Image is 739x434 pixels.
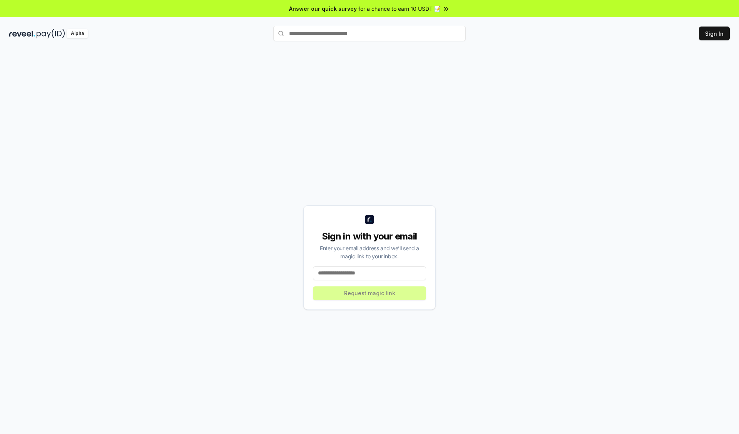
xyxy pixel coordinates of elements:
div: Sign in with your email [313,230,426,243]
img: logo_small [365,215,374,224]
img: reveel_dark [9,29,35,38]
img: pay_id [37,29,65,38]
div: Enter your email address and we’ll send a magic link to your inbox. [313,244,426,260]
button: Sign In [699,27,730,40]
div: Alpha [67,29,88,38]
span: Answer our quick survey [289,5,357,13]
span: for a chance to earn 10 USDT 📝 [358,5,441,13]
